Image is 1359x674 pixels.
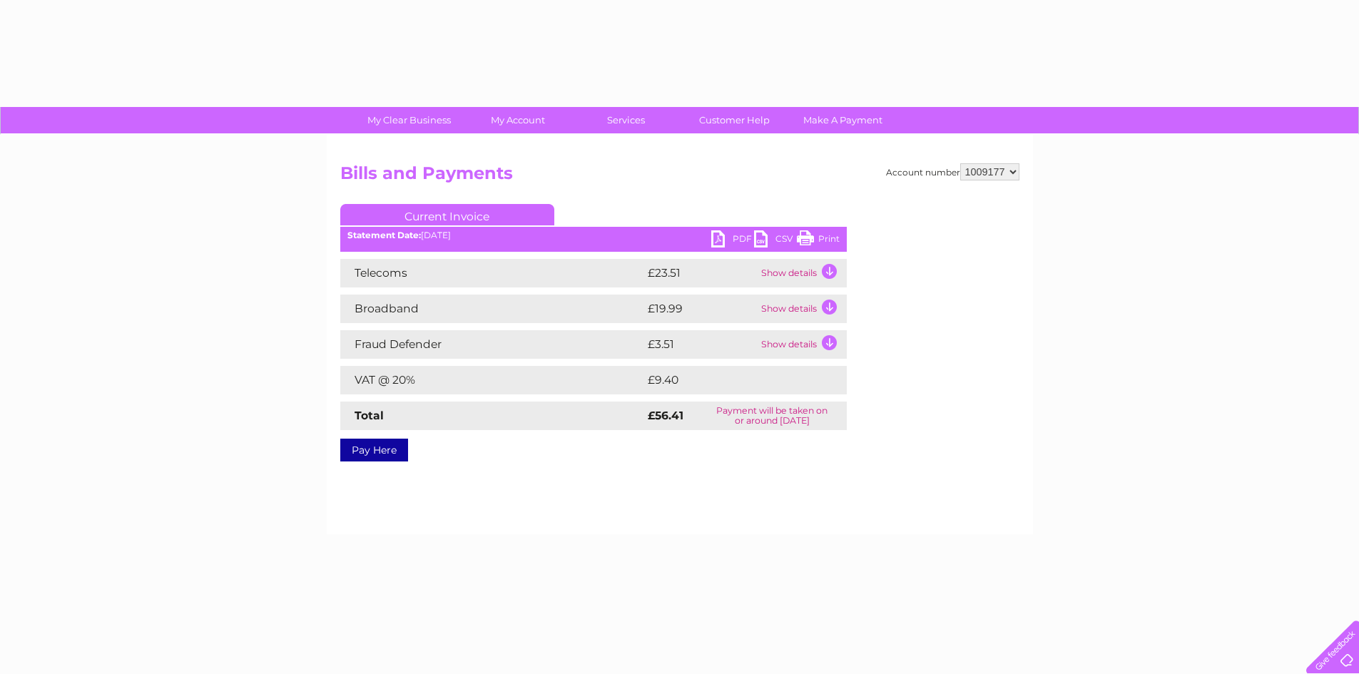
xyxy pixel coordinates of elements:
div: Account number [886,163,1019,180]
td: Fraud Defender [340,330,644,359]
td: £19.99 [644,295,758,323]
a: PDF [711,230,754,251]
a: My Account [459,107,576,133]
td: Payment will be taken on or around [DATE] [698,402,847,430]
a: Customer Help [676,107,793,133]
td: £23.51 [644,259,758,287]
strong: Total [355,409,384,422]
td: £3.51 [644,330,758,359]
div: [DATE] [340,230,847,240]
td: £9.40 [644,366,815,394]
td: Show details [758,259,847,287]
td: Show details [758,330,847,359]
strong: £56.41 [648,409,683,422]
a: Print [797,230,840,251]
a: Services [567,107,685,133]
td: Show details [758,295,847,323]
a: Pay Here [340,439,408,461]
a: CSV [754,230,797,251]
td: Broadband [340,295,644,323]
a: Current Invoice [340,204,554,225]
h2: Bills and Payments [340,163,1019,190]
td: Telecoms [340,259,644,287]
td: VAT @ 20% [340,366,644,394]
b: Statement Date: [347,230,421,240]
a: My Clear Business [350,107,468,133]
a: Make A Payment [784,107,902,133]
